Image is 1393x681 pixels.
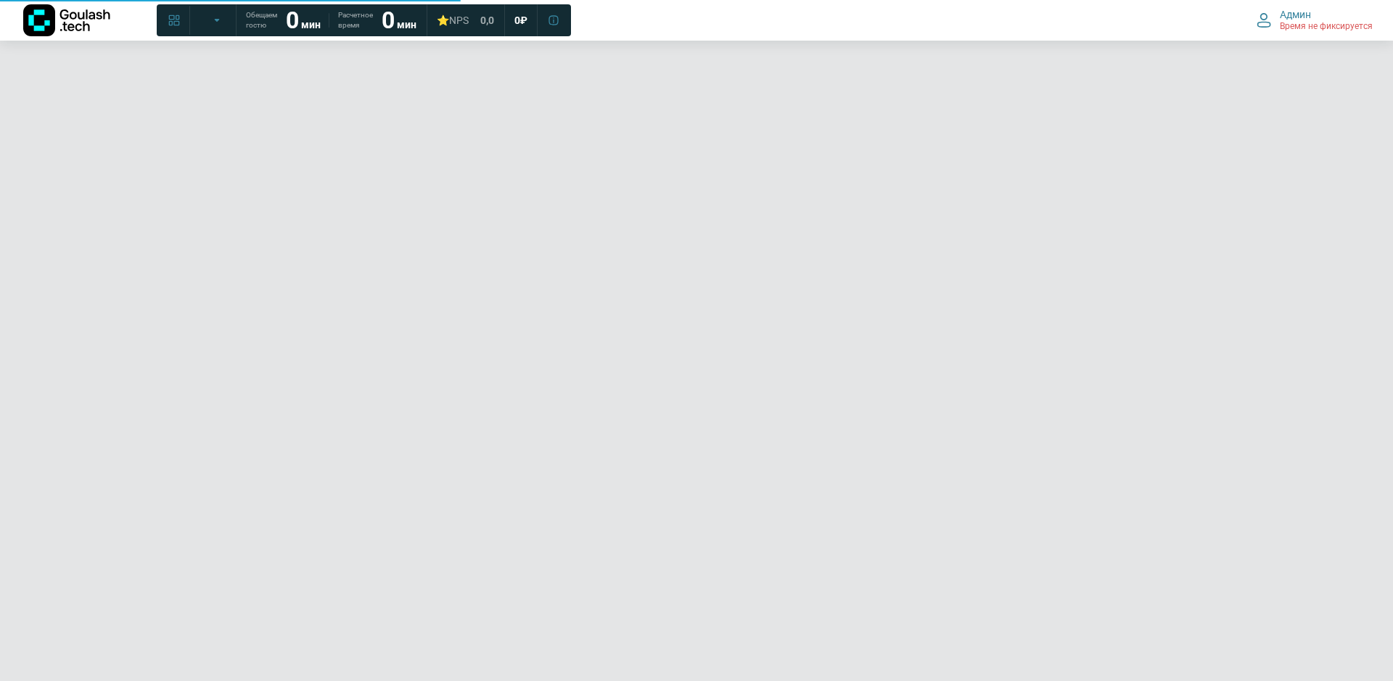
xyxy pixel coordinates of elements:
span: мин [301,19,321,30]
span: Обещаем гостю [246,10,277,30]
strong: 0 [286,7,299,34]
a: Обещаем гостю 0 мин Расчетное время 0 мин [237,7,425,33]
span: Админ [1280,8,1311,21]
img: Логотип компании Goulash.tech [23,4,110,36]
a: 0 ₽ [506,7,536,33]
a: ⭐NPS 0,0 [428,7,503,33]
button: Админ Время не фиксируется [1248,5,1381,36]
span: 0,0 [480,14,494,27]
div: ⭐ [437,14,469,27]
strong: 0 [382,7,395,34]
span: NPS [449,15,469,26]
span: ₽ [520,14,527,27]
span: Расчетное время [338,10,373,30]
span: мин [397,19,416,30]
span: Время не фиксируется [1280,21,1373,33]
span: 0 [514,14,520,27]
